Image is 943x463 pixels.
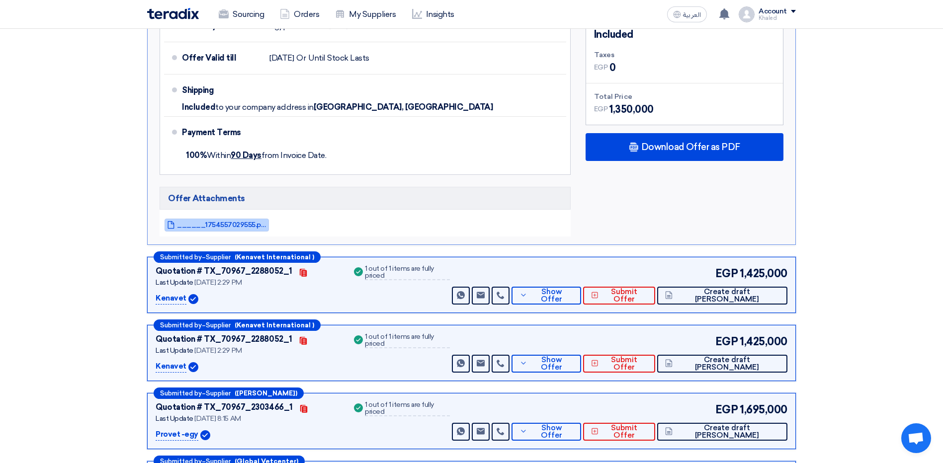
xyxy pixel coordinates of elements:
[675,424,779,439] span: Create draft [PERSON_NAME]
[657,355,787,373] button: Create draft [PERSON_NAME]
[583,423,655,441] button: Submit Offer
[160,390,202,396] span: Submitted by
[165,219,269,231] a: ______1754557029555.pdf
[160,254,202,260] span: Submitted by
[740,401,787,418] span: 1,695,000
[365,401,449,416] div: 1 out of 1 items are fully priced
[269,53,294,63] span: [DATE]
[512,287,581,305] button: Show Offer
[194,346,242,355] span: [DATE] 2:29 PM
[235,322,314,328] b: (Kenavet International )
[594,91,775,102] div: Total Price
[530,424,573,439] span: Show Offer
[594,104,608,114] span: EGP
[601,424,647,439] span: Submit Offer
[156,265,292,277] div: Quotation # TX_70967_2288052_1
[156,346,193,355] span: Last Update
[156,414,193,423] span: Last Update
[327,3,404,25] a: My Suppliers
[740,265,787,282] span: 1,425,000
[739,6,755,22] img: profile_test.png
[365,265,449,280] div: 1 out of 1 items are fully priced
[683,11,701,18] span: العربية
[206,390,231,396] span: Supplier
[715,401,738,418] span: EGP
[206,322,231,328] span: Supplier
[609,102,654,117] span: 1,350,000
[235,390,297,396] b: ([PERSON_NAME])
[740,333,787,350] span: 1,425,000
[235,254,314,260] b: (Kenavet International )
[609,60,616,75] span: 0
[156,333,292,345] div: Quotation # TX_70967_2288052_1
[667,6,707,22] button: العربية
[186,151,207,160] strong: 100%
[156,278,193,287] span: Last Update
[901,423,931,453] a: Open chat
[156,293,186,305] p: Kenavet
[512,423,581,441] button: Show Offer
[156,401,293,413] div: Quotation # TX_70967_2303466_1
[715,333,738,350] span: EGP
[182,46,261,70] div: Offer Valid till
[365,333,449,348] div: 1 out of 1 items are fully priced
[657,423,787,441] button: Create draft [PERSON_NAME]
[188,294,198,304] img: Verified Account
[759,7,787,16] div: Account
[296,53,306,63] span: Or
[194,278,242,287] span: [DATE] 2:29 PM
[177,221,266,229] span: ______1754557029555.pdf
[583,355,655,373] button: Submit Offer
[272,3,327,25] a: Orders
[156,361,186,373] p: Kenavet
[657,287,787,305] button: Create draft [PERSON_NAME]
[215,102,314,112] span: to your company address in
[594,27,633,42] span: Included
[583,287,655,305] button: Submit Offer
[182,121,554,145] div: Payment Terms
[160,322,202,328] span: Submitted by
[156,429,198,441] p: Provet -egy
[601,356,647,371] span: Submit Offer
[594,62,608,73] span: EGP
[154,387,304,399] div: –
[759,15,796,21] div: Khaled
[404,3,462,25] a: Insights
[186,151,326,160] span: Within from Invoice Date.
[675,356,779,371] span: Create draft [PERSON_NAME]
[314,102,493,112] span: [GEOGRAPHIC_DATA], [GEOGRAPHIC_DATA]
[594,50,775,60] div: Taxes
[182,102,215,112] span: Included
[154,319,321,331] div: –
[160,187,571,210] h5: Offer Attachments
[182,78,261,102] div: Shipping
[715,265,738,282] span: EGP
[530,288,573,303] span: Show Offer
[188,362,198,372] img: Verified Account
[675,288,779,303] span: Create draft [PERSON_NAME]
[206,254,231,260] span: Supplier
[147,8,199,19] img: Teradix logo
[211,3,272,25] a: Sourcing
[512,355,581,373] button: Show Offer
[308,53,369,63] span: Until Stock Lasts
[641,143,740,152] span: Download Offer as PDF
[200,430,210,440] img: Verified Account
[530,356,573,371] span: Show Offer
[194,414,241,423] span: [DATE] 8:15 AM
[154,251,321,263] div: –
[601,288,647,303] span: Submit Offer
[231,151,261,160] u: 90 Days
